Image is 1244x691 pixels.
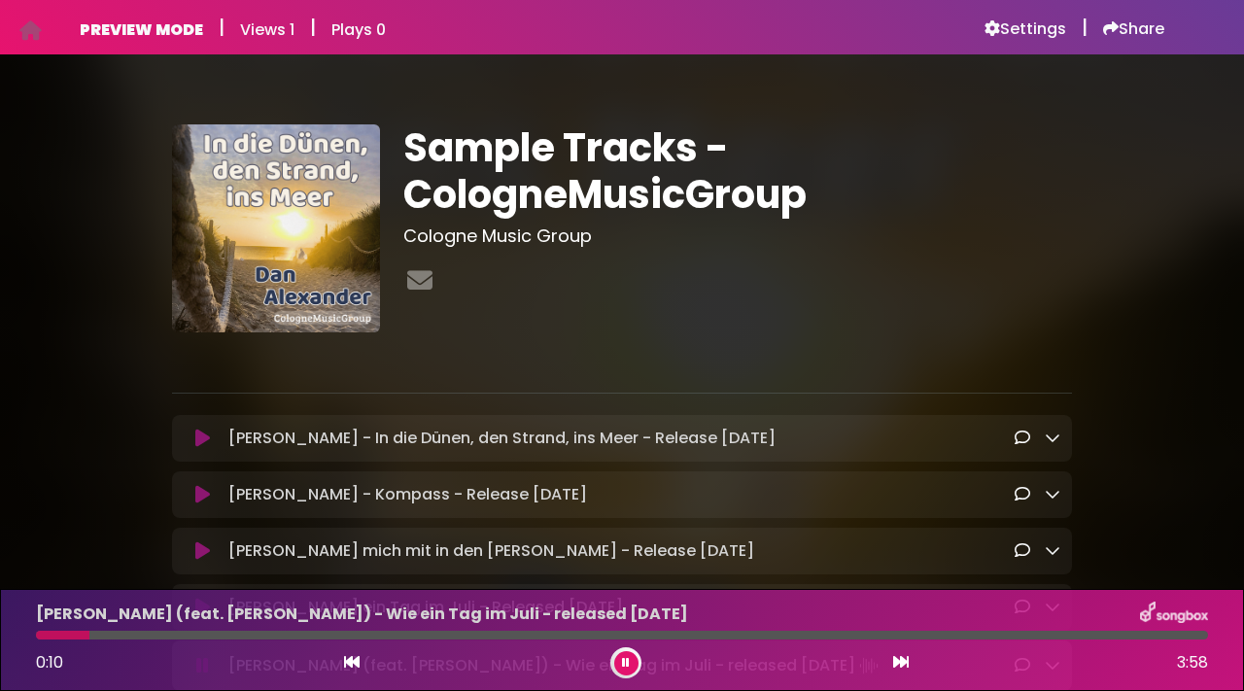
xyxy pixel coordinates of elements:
[172,124,380,332] img: bgj7mgdFQGSuPvDuPcUW
[331,20,386,39] h6: Plays 0
[403,124,1073,218] h1: Sample Tracks - CologneMusicGroup
[240,20,294,39] h6: Views 1
[219,16,225,39] h5: |
[228,427,776,450] p: [PERSON_NAME] - In die Dünen, den Strand, ins Meer - Release [DATE]
[36,651,63,674] span: 0:10
[403,225,1073,247] h3: Cologne Music Group
[1103,19,1164,39] a: Share
[80,20,203,39] h6: PREVIEW MODE
[985,19,1066,39] a: Settings
[228,539,754,563] p: [PERSON_NAME] mich mit in den [PERSON_NAME] - Release [DATE]
[228,483,587,506] p: [PERSON_NAME] - Kompass - Release [DATE]
[310,16,316,39] h5: |
[36,603,688,626] p: [PERSON_NAME] (feat. [PERSON_NAME]) - Wie ein Tag im Juli - released [DATE]
[1082,16,1088,39] h5: |
[1140,602,1208,627] img: songbox-logo-white.png
[1177,651,1208,674] span: 3:58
